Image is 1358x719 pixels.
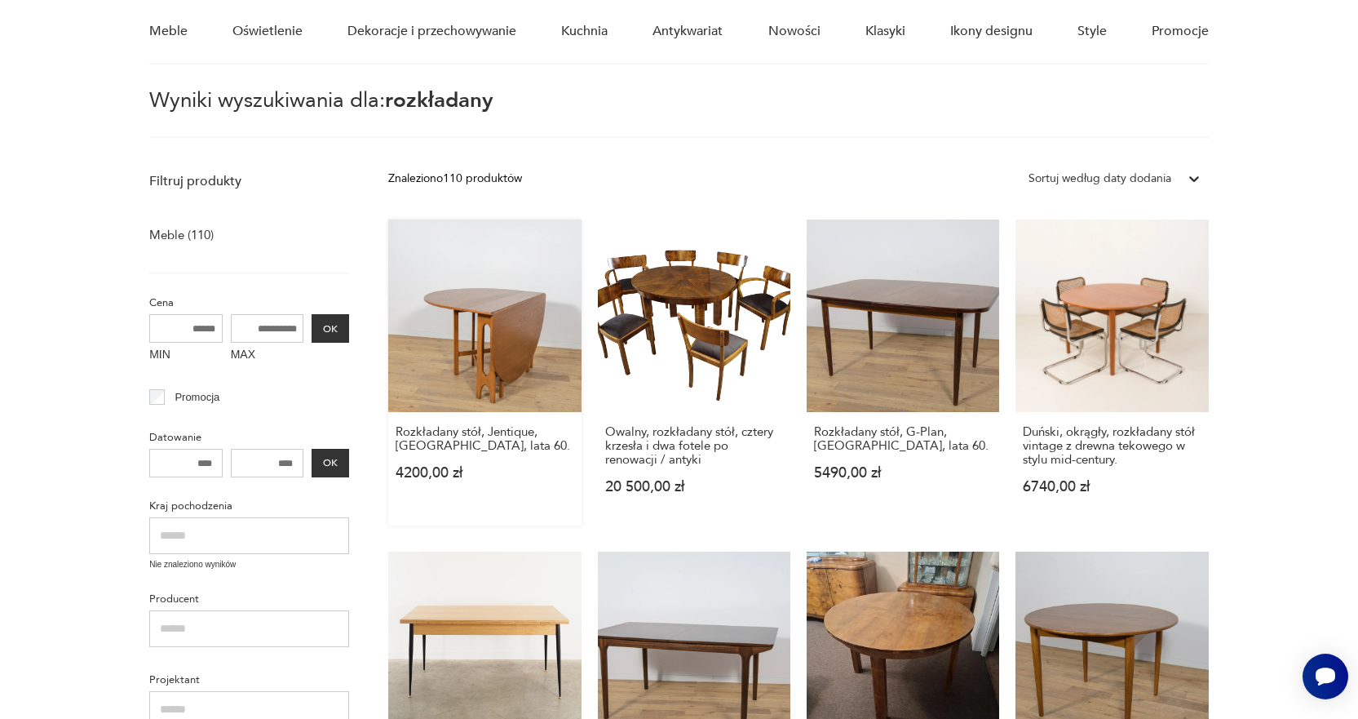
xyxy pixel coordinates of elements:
p: Projektant [149,671,349,689]
p: Kraj pochodzenia [149,497,349,515]
p: Nie znaleziono wyników [149,558,349,571]
a: Meble (110) [149,224,214,246]
button: OK [312,449,349,477]
p: 5490,00 zł [814,466,992,480]
p: Wyniki wyszukiwania dla: [149,91,1209,138]
h3: Rozkładany stół, Jentique, [GEOGRAPHIC_DATA], lata 60. [396,425,573,453]
h3: Rozkładany stół, G-Plan, [GEOGRAPHIC_DATA], lata 60. [814,425,992,453]
a: Owalny, rozkładany stół, cztery krzesła i dwa fotele po renowacji / antykiOwalny, rozkładany stół... [598,220,790,526]
a: Rozkładany stół, G-Plan, Wielka Brytania, lata 60.Rozkładany stół, G-Plan, [GEOGRAPHIC_DATA], lat... [807,220,999,526]
p: Promocja [175,388,219,406]
div: Sortuj według daty dodania [1028,170,1171,188]
p: Datowanie [149,428,349,446]
h3: Owalny, rozkładany stół, cztery krzesła i dwa fotele po renowacji / antyki [605,425,783,467]
p: Cena [149,294,349,312]
label: MAX [231,343,304,369]
a: Duński, okrągły, rozkładany stół vintage z drewna tekowego w stylu mid-century.Duński, okrągły, r... [1015,220,1208,526]
h3: Duński, okrągły, rozkładany stół vintage z drewna tekowego w stylu mid-century. [1023,425,1201,467]
span: rozkładany [385,86,493,115]
button: OK [312,314,349,343]
p: 20 500,00 zł [605,480,783,494]
p: 6740,00 zł [1023,480,1201,494]
a: Rozkładany stół, Jentique, Wielka Brytania, lata 60.Rozkładany stół, Jentique, [GEOGRAPHIC_DATA],... [388,220,581,526]
p: Producent [149,590,349,608]
div: Znaleziono 110 produktów [388,170,522,188]
p: Filtruj produkty [149,172,349,190]
p: 4200,00 zł [396,466,573,480]
label: MIN [149,343,223,369]
iframe: Smartsupp widget button [1303,654,1348,699]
